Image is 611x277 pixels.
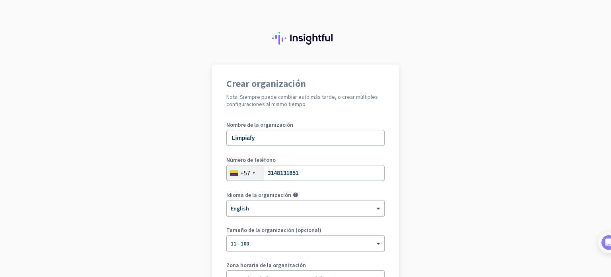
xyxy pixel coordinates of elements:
[226,192,291,198] label: Idioma de la organización
[226,227,385,233] label: Tamaño de la organización (opcional)
[272,32,339,45] img: Insightful
[226,157,385,163] label: Número de teléfono
[226,130,385,146] input: ¿Cuál es el nombre de su empresa?
[226,79,385,88] h1: Crear organización
[226,165,385,181] input: 601 2345678
[226,122,385,128] label: Nombre de la organización
[226,93,385,108] h2: Nota: Siempre puede cambiar esto más tarde, o crear múltiples configuraciones al mismo tiempo
[240,169,250,177] div: +57
[226,262,385,268] label: Zona horaria de la organización
[293,192,298,198] i: help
